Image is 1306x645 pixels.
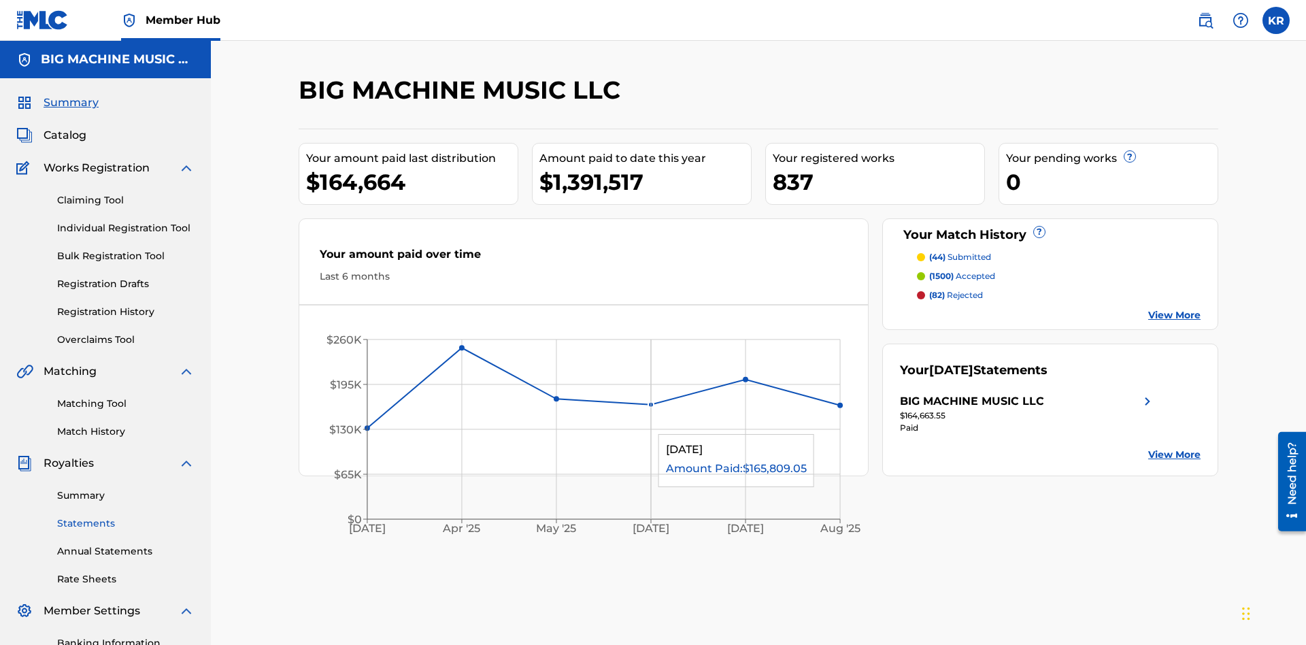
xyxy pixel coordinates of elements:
[16,127,33,144] img: Catalog
[929,290,945,300] span: (82)
[900,393,1044,410] div: BIG MACHINE MUSIC LLC
[44,455,94,472] span: Royalties
[16,603,33,619] img: Member Settings
[178,160,195,176] img: expand
[44,160,150,176] span: Works Registration
[1238,580,1306,645] iframe: Chat Widget
[539,150,751,167] div: Amount paid to date this year
[330,378,362,391] tspan: $195K
[57,305,195,319] a: Registration History
[929,271,954,281] span: (1500)
[900,226,1201,244] div: Your Match History
[16,95,99,111] a: SummarySummary
[1139,393,1156,410] img: right chevron icon
[349,523,386,535] tspan: [DATE]
[16,455,33,472] img: Royalties
[178,603,195,619] img: expand
[320,269,848,284] div: Last 6 months
[929,252,945,262] span: (44)
[320,246,848,269] div: Your amount paid over time
[1006,150,1218,167] div: Your pending works
[57,333,195,347] a: Overclaims Tool
[1197,12,1213,29] img: search
[900,410,1156,422] div: $164,663.55
[900,361,1048,380] div: Your Statements
[44,127,86,144] span: Catalog
[900,393,1156,434] a: BIG MACHINE MUSIC LLCright chevron icon$164,663.55Paid
[57,397,195,411] a: Matching Tool
[443,523,481,535] tspan: Apr '25
[929,289,983,301] p: rejected
[334,468,362,481] tspan: $65K
[16,160,34,176] img: Works Registration
[917,270,1201,282] a: (1500) accepted
[57,425,195,439] a: Match History
[57,516,195,531] a: Statements
[1006,167,1218,197] div: 0
[16,52,33,68] img: Accounts
[44,363,97,380] span: Matching
[146,12,220,28] span: Member Hub
[1268,427,1306,538] iframe: Resource Center
[57,249,195,263] a: Bulk Registration Tool
[299,75,627,105] h2: BIG MACHINE MUSIC LLC
[57,193,195,208] a: Claiming Tool
[16,95,33,111] img: Summary
[820,523,860,535] tspan: Aug '25
[16,10,69,30] img: MLC Logo
[929,363,973,378] span: [DATE]
[773,167,984,197] div: 837
[917,251,1201,263] a: (44) submitted
[121,12,137,29] img: Top Rightsholder
[1034,227,1045,237] span: ?
[900,422,1156,434] div: Paid
[57,277,195,291] a: Registration Drafts
[1262,7,1290,34] div: User Menu
[929,270,995,282] p: accepted
[57,489,195,503] a: Summary
[773,150,984,167] div: Your registered works
[1124,151,1135,162] span: ?
[1192,7,1219,34] a: Public Search
[539,167,751,197] div: $1,391,517
[306,150,518,167] div: Your amount paid last distribution
[1227,7,1254,34] div: Help
[41,52,195,67] h5: BIG MACHINE MUSIC LLC
[1148,308,1201,322] a: View More
[57,544,195,559] a: Annual Statements
[326,333,362,346] tspan: $260K
[44,95,99,111] span: Summary
[329,423,362,436] tspan: $130K
[633,523,670,535] tspan: [DATE]
[57,221,195,235] a: Individual Registration Tool
[728,523,765,535] tspan: [DATE]
[178,363,195,380] img: expand
[44,603,140,619] span: Member Settings
[1148,448,1201,462] a: View More
[1242,593,1250,634] div: Drag
[16,363,33,380] img: Matching
[348,513,362,526] tspan: $0
[16,127,86,144] a: CatalogCatalog
[178,455,195,472] img: expand
[306,167,518,197] div: $164,664
[57,572,195,586] a: Rate Sheets
[917,289,1201,301] a: (82) rejected
[929,251,991,263] p: submitted
[1233,12,1249,29] img: help
[537,523,577,535] tspan: May '25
